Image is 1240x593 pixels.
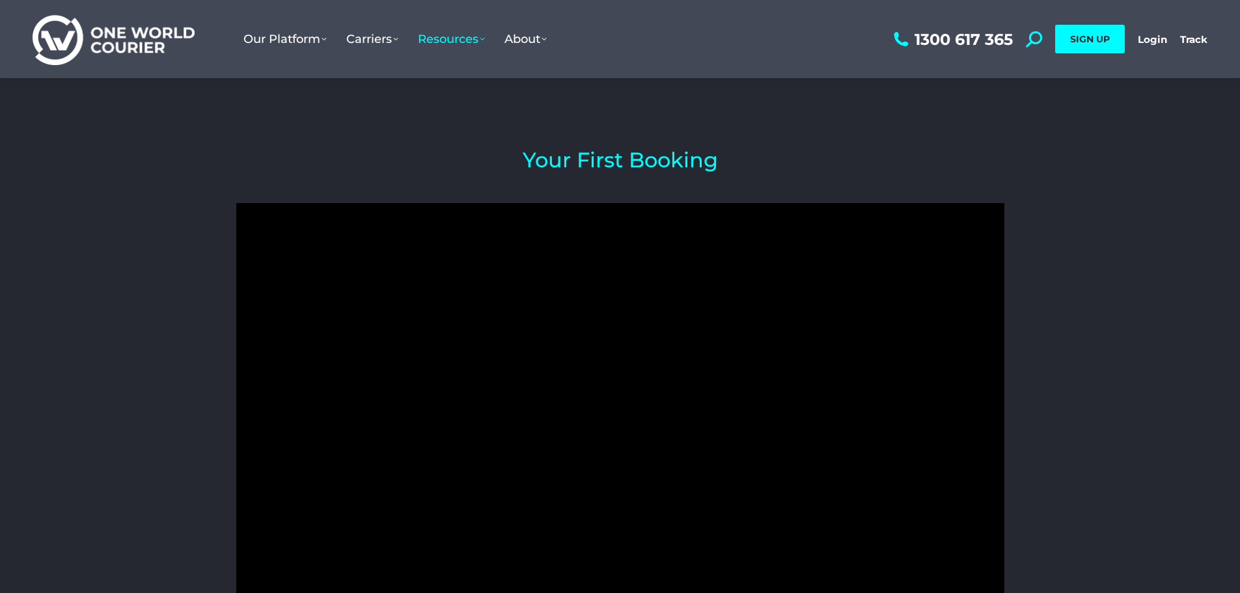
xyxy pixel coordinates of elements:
a: Carriers [337,19,408,59]
a: SIGN UP [1055,25,1125,53]
a: Our Platform [234,19,337,59]
span: Our Platform [243,32,327,46]
span: Resources [418,32,485,46]
h2: Your First Booking [236,150,1004,171]
a: 1300 617 365 [890,31,1013,48]
a: Login [1138,33,1167,46]
a: Resources [408,19,495,59]
a: Track [1180,33,1207,46]
img: One World Courier [33,13,195,66]
span: SIGN UP [1070,33,1110,45]
span: Carriers [346,32,398,46]
a: About [495,19,557,59]
span: About [504,32,547,46]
